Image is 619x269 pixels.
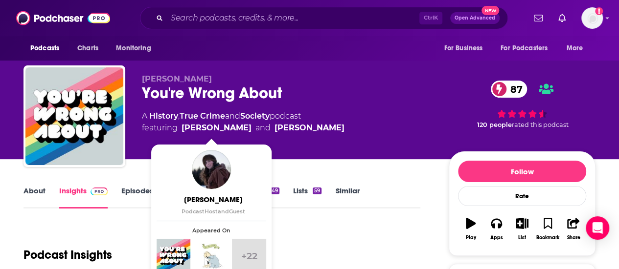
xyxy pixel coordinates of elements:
[501,81,527,98] span: 87
[512,121,569,128] span: rated this podcast
[157,227,266,234] span: Appeared On
[270,187,279,194] div: 49
[16,9,110,27] img: Podchaser - Follow, Share and Rate Podcasts
[59,186,108,208] a: InsightsPodchaser Pro
[561,211,586,247] button: Share
[501,41,548,55] span: For Podcasters
[121,186,170,208] a: Episodes253
[23,248,112,262] h1: Podcast Insights
[494,39,562,58] button: open menu
[581,7,603,29] button: Show profile menu
[437,39,495,58] button: open menu
[491,81,527,98] a: 87
[255,122,271,134] span: and
[567,41,583,55] span: More
[25,67,123,165] img: You're Wrong About
[142,110,344,134] div: A podcast
[116,41,151,55] span: Monitoring
[293,186,321,208] a: Lists59
[455,16,495,21] span: Open Advanced
[167,10,419,26] input: Search podcasts, credits, & more...
[536,235,559,241] div: Bookmark
[23,39,72,58] button: open menu
[182,208,245,215] span: Podcast Host Guest
[91,187,108,195] img: Podchaser Pro
[458,186,586,206] div: Rate
[149,111,178,121] a: History
[449,74,596,135] div: 87 120 peoplerated this podcast
[554,10,570,26] a: Show notifications dropdown
[142,74,212,83] span: [PERSON_NAME]
[23,186,46,208] a: About
[240,111,270,121] a: Society
[444,41,482,55] span: For Business
[182,122,252,134] a: Sarah Marshall
[483,211,509,247] button: Apps
[586,216,609,240] div: Open Intercom Messenger
[490,235,503,241] div: Apps
[180,111,225,121] a: True Crime
[159,195,268,215] a: [PERSON_NAME]PodcastHostandGuest
[159,195,268,204] span: [PERSON_NAME]
[509,211,535,247] button: List
[581,7,603,29] img: User Profile
[481,6,499,15] span: New
[518,235,526,241] div: List
[458,211,483,247] button: Play
[581,7,603,29] span: Logged in as hconnor
[71,39,104,58] a: Charts
[30,41,59,55] span: Podcasts
[109,39,163,58] button: open menu
[335,186,359,208] a: Similar
[477,121,512,128] span: 120 people
[225,111,240,121] span: and
[419,12,442,24] span: Ctrl K
[530,10,547,26] a: Show notifications dropdown
[595,7,603,15] svg: Add a profile image
[560,39,596,58] button: open menu
[275,122,344,134] a: Michael Hobbes
[192,150,231,189] img: Sarah Marshall
[77,41,98,55] span: Charts
[466,235,476,241] div: Play
[178,111,180,121] span: ,
[567,235,580,241] div: Share
[140,7,508,29] div: Search podcasts, credits, & more...
[142,122,344,134] span: featuring
[218,208,229,215] span: and
[450,12,500,24] button: Open AdvancedNew
[535,211,560,247] button: Bookmark
[313,187,321,194] div: 59
[458,161,586,182] button: Follow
